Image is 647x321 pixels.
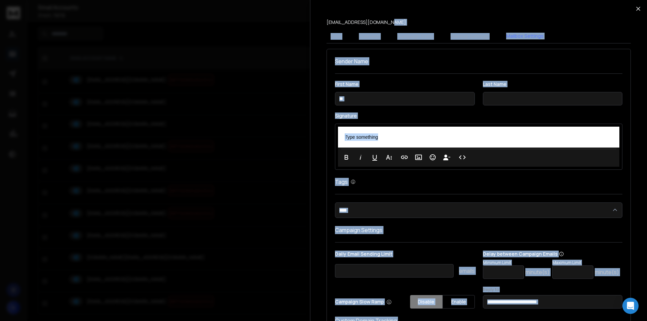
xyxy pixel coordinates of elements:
button: Italic (Ctrl+I) [354,151,367,164]
p: minute(s) [525,268,550,276]
h1: Tags [335,178,348,186]
p: minute(s) [595,268,619,276]
button: Error [327,29,345,44]
label: First Name [335,82,475,87]
button: Bold (Ctrl+B) [340,151,353,164]
button: Emoticons [426,151,439,164]
div: Open Intercom Messenger [622,298,639,314]
button: Campaign Stats [393,29,437,44]
p: [EMAIL_ADDRESS][DOMAIN_NAME] [327,19,406,26]
p: Daily Email Sending Limit [335,251,475,260]
button: Insert Unsubscribe Link [440,151,453,164]
p: Maximum Limit [552,260,619,265]
button: Mailbox Settings [502,29,548,44]
button: Enable [442,295,475,309]
h1: Sender Name [335,57,622,65]
p: Campaign Slow Ramp [335,298,392,305]
label: Reply to [483,287,623,292]
button: Insert Image (Ctrl+P) [412,151,425,164]
label: Last Name [483,82,623,87]
button: Code View [456,151,469,164]
button: Disable [410,295,442,309]
button: More Text [382,151,395,164]
button: Warmup Settings [446,29,493,44]
button: Overview [355,29,384,44]
p: emails [459,267,475,275]
button: Underline (Ctrl+U) [368,151,381,164]
label: Signature [335,114,622,118]
button: Insert Link (Ctrl+K) [398,151,411,164]
h1: Campaign Settings [335,226,622,234]
p: Delay between Campaign Emails [483,251,619,257]
p: Minimum Limit [483,260,550,265]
